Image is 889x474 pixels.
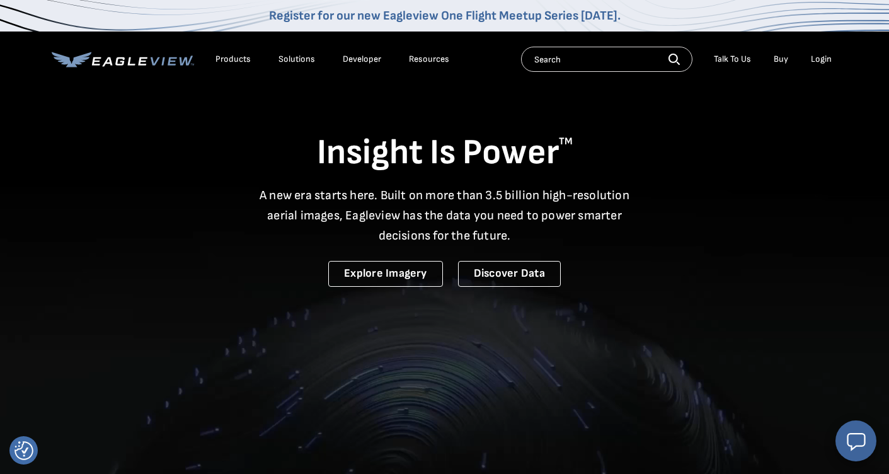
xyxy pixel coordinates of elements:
[458,261,561,287] a: Discover Data
[269,8,621,23] a: Register for our new Eagleview One Flight Meetup Series [DATE].
[835,420,876,461] button: Open chat window
[409,54,449,65] div: Resources
[252,185,638,246] p: A new era starts here. Built on more than 3.5 billion high-resolution aerial images, Eagleview ha...
[278,54,315,65] div: Solutions
[14,441,33,460] img: Revisit consent button
[521,47,692,72] input: Search
[14,441,33,460] button: Consent Preferences
[215,54,251,65] div: Products
[328,261,443,287] a: Explore Imagery
[811,54,832,65] div: Login
[559,136,573,147] sup: TM
[343,54,381,65] a: Developer
[774,54,788,65] a: Buy
[714,54,751,65] div: Talk To Us
[52,131,838,175] h1: Insight Is Power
